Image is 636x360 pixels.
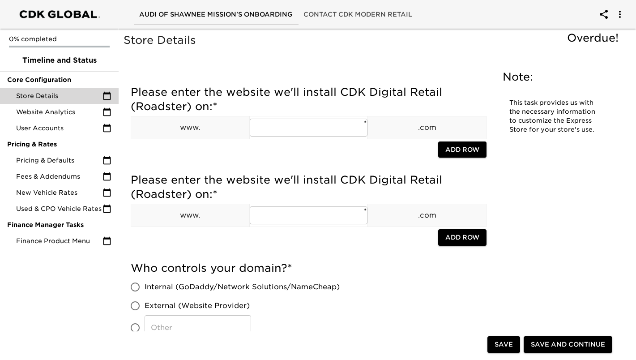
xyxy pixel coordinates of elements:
span: User Accounts [16,124,102,133]
h5: Please enter the website we'll install CDK Digital Retail (Roadster) on: [131,173,487,201]
p: www. [131,122,249,133]
p: .com [368,122,486,133]
span: Pricing & Rates [7,140,111,149]
button: Save and Continue [524,337,612,353]
p: 0% completed [9,34,110,43]
input: Other [145,315,251,340]
span: Save and Continue [531,339,605,351]
span: Finance Product Menu [16,236,102,245]
span: External (Website Provider) [145,300,250,311]
span: Timeline and Status [7,55,111,66]
span: Internal (GoDaddy/Network Solutions/NameCheap) [145,282,340,292]
span: Overdue! [567,31,619,44]
span: Website Analytics [16,107,102,116]
p: .com [368,210,486,221]
span: Audi of Shawnee Mission's Onboarding [139,9,293,20]
p: www. [131,210,249,221]
button: Save [487,337,520,353]
span: Add Row [445,232,479,243]
h5: Store Details [124,33,623,47]
span: Save [495,339,513,351]
span: Fees & Addendums [16,172,102,181]
span: Used & CPO Vehicle Rates [16,204,102,213]
button: Add Row [438,229,487,246]
button: account of current user [593,4,615,25]
h5: Note: [503,70,610,84]
button: Add Row [438,141,487,158]
span: Core Configuration [7,75,111,84]
span: Store Details [16,91,102,100]
h5: Please enter the website we'll install CDK Digital Retail (Roadster) on: [131,85,487,114]
p: This task provides us with the necessary information to customize the Express Store for your stor... [509,99,604,134]
button: account of current user [609,4,631,25]
span: New Vehicle Rates [16,188,102,197]
span: Add Row [445,144,479,155]
h5: Who controls your domain? [131,261,487,275]
span: Finance Manager Tasks [7,220,111,229]
span: Contact CDK Modern Retail [303,9,412,20]
span: Pricing & Defaults [16,156,102,165]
